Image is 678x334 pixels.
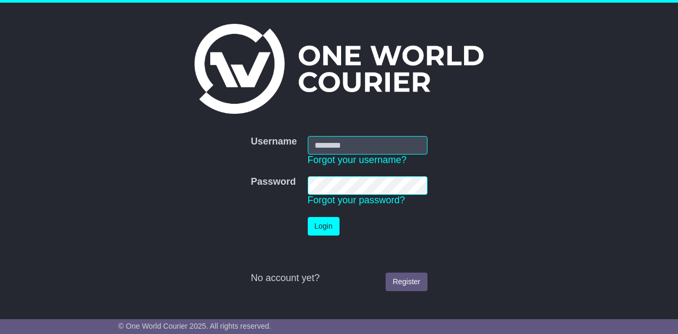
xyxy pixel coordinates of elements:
[194,24,484,114] img: One World
[386,273,427,291] a: Register
[251,176,296,188] label: Password
[251,136,297,148] label: Username
[308,195,405,205] a: Forgot your password?
[118,322,271,330] span: © One World Courier 2025. All rights reserved.
[308,217,340,236] button: Login
[251,273,427,284] div: No account yet?
[308,155,407,165] a: Forgot your username?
